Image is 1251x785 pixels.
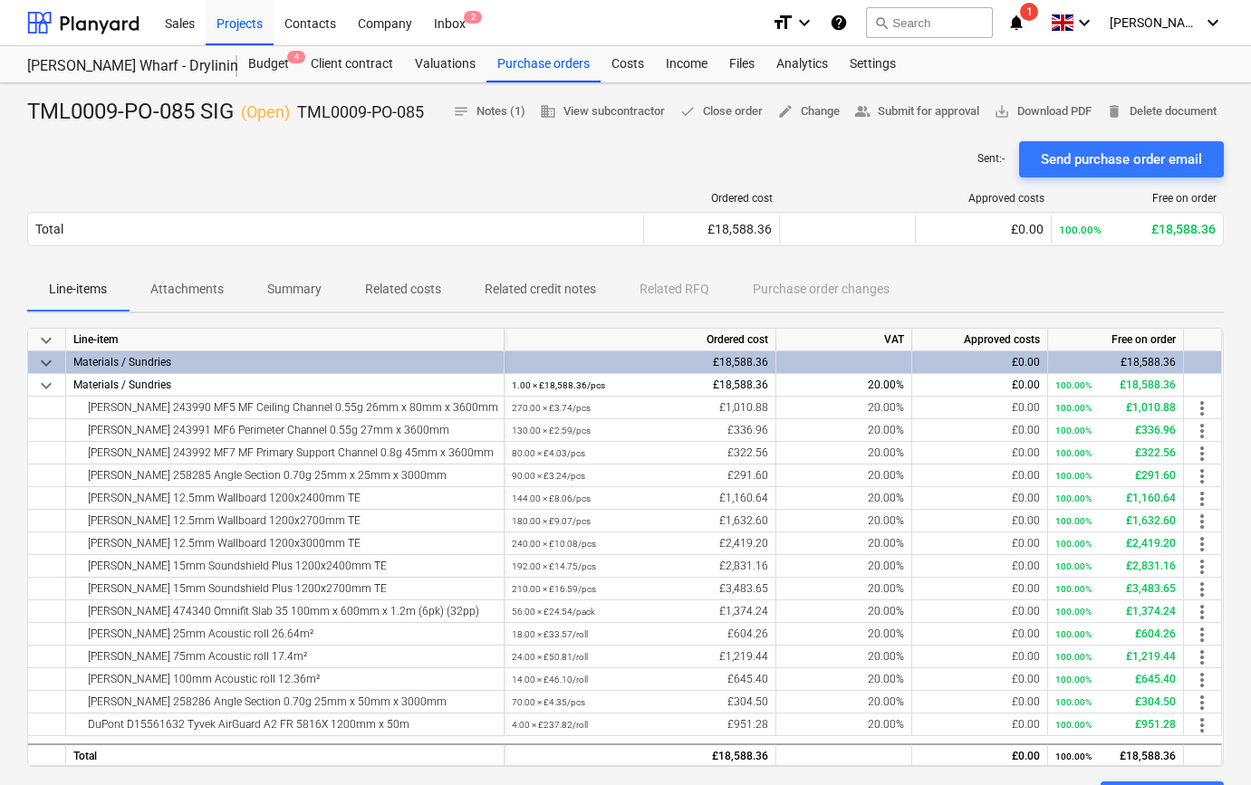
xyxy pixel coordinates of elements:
[1191,511,1213,532] span: more_vert
[512,471,585,481] small: 90.00 × £3.24 / pcs
[776,374,912,397] div: 20.00%
[1191,465,1213,487] span: more_vert
[1202,12,1224,34] i: keyboard_arrow_down
[1099,98,1224,126] button: Delete document
[1055,600,1176,623] div: £1,374.24
[854,101,979,122] span: Submit for approval
[1055,751,1092,761] small: 100.00%
[1055,403,1092,413] small: 100.00%
[1191,624,1213,646] span: more_vert
[73,419,496,441] div: Knauf 243991 MF6 Perimeter Channel 0.55g 27mm x 3600mm
[1191,646,1213,668] span: more_vert
[655,46,718,82] a: Income
[679,101,763,122] span: Close order
[512,493,591,503] small: 144.00 × £8.06 / pcs
[1191,420,1213,442] span: more_vert
[919,623,1040,646] div: £0.00
[73,442,496,464] div: Knauf 243992 MF7 MF Primary Support Channel 0.8g 45mm x 3600mm
[839,46,907,82] a: Settings
[512,555,768,578] div: £2,831.16
[776,623,912,646] div: 20.00%
[267,280,322,299] p: Summary
[1055,539,1092,549] small: 100.00%
[446,98,533,126] button: Notes (1)
[512,380,605,390] small: 1.00 × £18,588.36 / pcs
[1055,532,1176,555] div: £2,419.20
[1191,601,1213,623] span: more_vert
[27,98,424,127] div: TML0009-PO-085 SIG
[919,532,1040,555] div: £0.00
[1191,692,1213,713] span: more_vert
[512,561,596,571] small: 192.00 × £14.75 / pcs
[512,629,588,639] small: 18.00 × £33.57 / roll
[919,442,1040,464] div: £0.00
[994,101,1092,122] span: Download PDF
[404,46,486,82] div: Valuations
[66,329,505,351] div: Line-item
[49,280,107,299] p: Line-items
[453,103,469,120] span: notes
[512,426,591,436] small: 130.00 × £2.59 / pcs
[512,397,768,419] div: £1,010.88
[776,442,912,464] div: 20.00%
[512,442,768,464] div: £322.56
[73,691,496,713] div: Knauf 258286 Angle Section 0.70g 25mm x 50mm x 3000mm
[1007,12,1025,34] i: notifications
[830,12,848,34] i: Knowledge base
[679,103,696,120] span: done
[777,101,840,122] span: Change
[512,668,768,691] div: £645.40
[672,98,770,126] button: Close order
[777,103,794,120] span: edit
[1055,675,1092,684] small: 100.00%
[1073,12,1095,34] i: keyboard_arrow_down
[241,101,290,123] p: ( Open )
[533,98,672,126] button: View subcontractor
[73,578,496,599] div: Knauf 15mm Soundshield Plus 1200x2700mm TE
[1055,487,1176,510] div: £1,160.64
[512,691,768,713] div: £304.50
[73,600,496,622] div: Knauf 474340 Omnifit Slab 35 100mm x 600mm x 1.2m (6pk) (32pp)
[1191,669,1213,691] span: more_vert
[651,192,773,205] div: Ordered cost
[512,600,768,623] div: £1,374.24
[453,101,525,122] span: Notes (1)
[512,584,596,594] small: 210.00 × £16.59 / pcs
[1055,668,1176,691] div: £645.40
[776,646,912,668] div: 20.00%
[237,46,300,82] div: Budget
[1055,516,1092,526] small: 100.00%
[365,280,441,299] p: Related costs
[1055,691,1176,713] div: £304.50
[1106,103,1122,120] span: delete
[1055,374,1176,397] div: £18,588.36
[1055,510,1176,532] div: £1,632.60
[1020,3,1038,21] span: 1
[1055,448,1092,458] small: 100.00%
[1041,148,1202,171] div: Send purchase order email
[66,743,505,766] div: Total
[718,46,765,82] a: Files
[919,397,1040,419] div: £0.00
[35,222,63,236] div: Total
[1059,222,1216,236] div: £18,588.36
[765,46,839,82] a: Analytics
[73,487,496,509] div: Knauf 12.5mm Wallboard 1200x2400mm TE
[512,351,768,374] div: £18,588.36
[73,464,496,486] div: Knauf 258285 Angle Section 0.70g 25mm x 25mm x 3000mm
[73,555,496,577] div: Knauf 15mm Soundshield Plus 1200x2400mm TE
[73,397,496,418] div: Knauf 243990 MF5 MF Ceiling Channel 0.55g 26mm x 80mm x 3600mm
[776,329,912,351] div: VAT
[512,646,768,668] div: £1,219.44
[35,330,57,351] span: keyboard_arrow_down
[512,697,585,707] small: 70.00 × £4.35 / pcs
[1055,464,1176,487] div: £291.60
[1055,419,1176,442] div: £336.96
[601,46,655,82] a: Costs
[512,516,591,526] small: 180.00 × £9.07 / pcs
[854,103,871,120] span: people_alt
[1059,192,1217,205] div: Free on order
[1191,556,1213,578] span: more_vert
